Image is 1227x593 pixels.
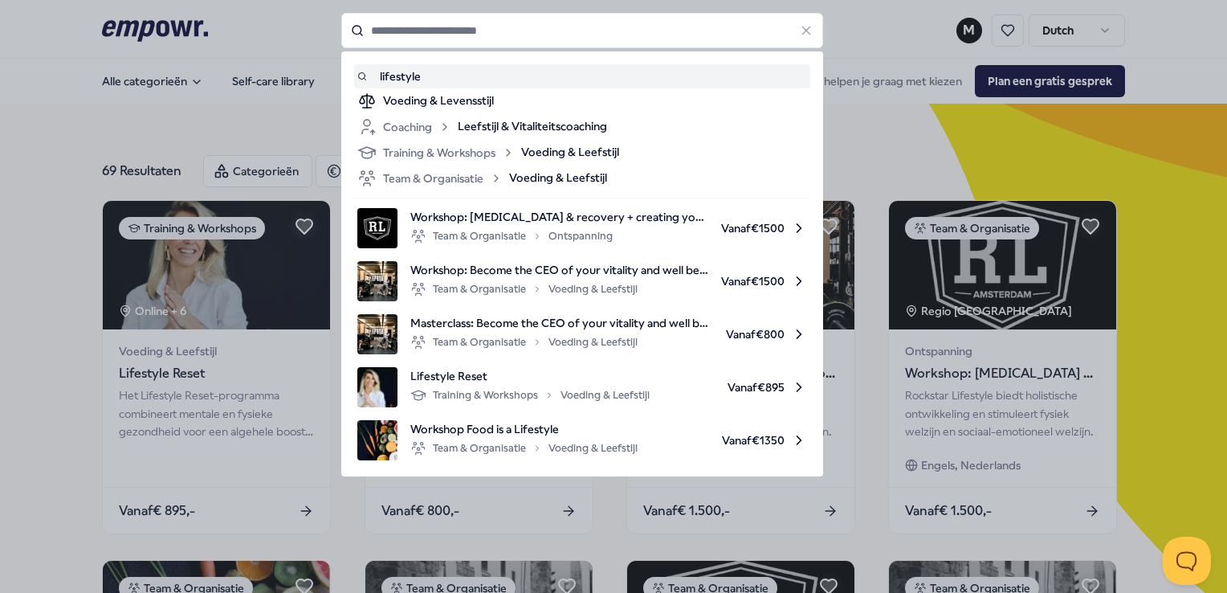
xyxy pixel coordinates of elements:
[357,143,515,162] div: Training & Workshops
[357,367,397,407] img: product image
[383,92,807,111] div: Voeding & Levensstijl
[357,117,807,137] a: CoachingLeefstijl & Vitaliteitscoaching
[357,261,807,301] a: product imageWorkshop: Become the CEO of your vitality and well being: A helicopter view on Healt...
[410,261,708,279] span: Workshop: Become the CEO of your vitality and well being: A helicopter view on Health & Lifestyle
[410,227,613,246] div: Team & Organisatie Ontspanning
[357,169,807,188] a: Team & OrganisatieVoeding & Leefstijl
[357,208,807,248] a: product imageWorkshop: [MEDICAL_DATA] & recovery + creating your personal lifestyle planTeam & Or...
[458,117,607,137] span: Leefstijl & Vitaliteitscoaching
[410,314,713,332] span: Masterclass: Become the CEO of your vitality and well being: A helicopter view on Health & Lifestyle
[410,367,650,385] span: Lifestyle Reset
[410,333,638,352] div: Team & Organisatie Voeding & Leefstijl
[410,386,650,405] div: Training & Workshops Voeding & Leefstijl
[357,367,807,407] a: product imageLifestyle ResetTraining & WorkshopsVoeding & LeefstijlVanaf€895
[410,420,638,438] span: Workshop Food is a Lifestyle
[357,67,807,85] a: lifestyle
[357,420,807,460] a: product imageWorkshop Food is a LifestyleTeam & OrganisatieVoeding & LeefstijlVanaf€1350
[1163,537,1211,585] iframe: Help Scout Beacon - Open
[509,169,607,188] span: Voeding & Leefstijl
[357,208,397,248] img: product image
[357,169,503,188] div: Team & Organisatie
[662,367,807,407] span: Vanaf € 895
[357,117,451,137] div: Coaching
[410,208,708,226] span: Workshop: [MEDICAL_DATA] & recovery + creating your personal lifestyle plan
[726,314,807,354] span: Vanaf € 800
[650,420,807,460] span: Vanaf € 1350
[521,143,619,162] span: Voeding & Leefstijl
[357,314,807,354] a: product imageMasterclass: Become the CEO of your vitality and well being: A helicopter view on He...
[357,420,397,460] img: product image
[357,92,807,111] a: Voeding & Levensstijl
[357,143,807,162] a: Training & WorkshopsVoeding & Leefstijl
[357,261,397,301] img: product image
[721,208,807,248] span: Vanaf € 1500
[341,13,823,48] input: Search for products, categories or subcategories
[721,261,807,301] span: Vanaf € 1500
[410,439,638,458] div: Team & Organisatie Voeding & Leefstijl
[357,314,397,354] img: product image
[410,280,638,299] div: Team & Organisatie Voeding & Leefstijl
